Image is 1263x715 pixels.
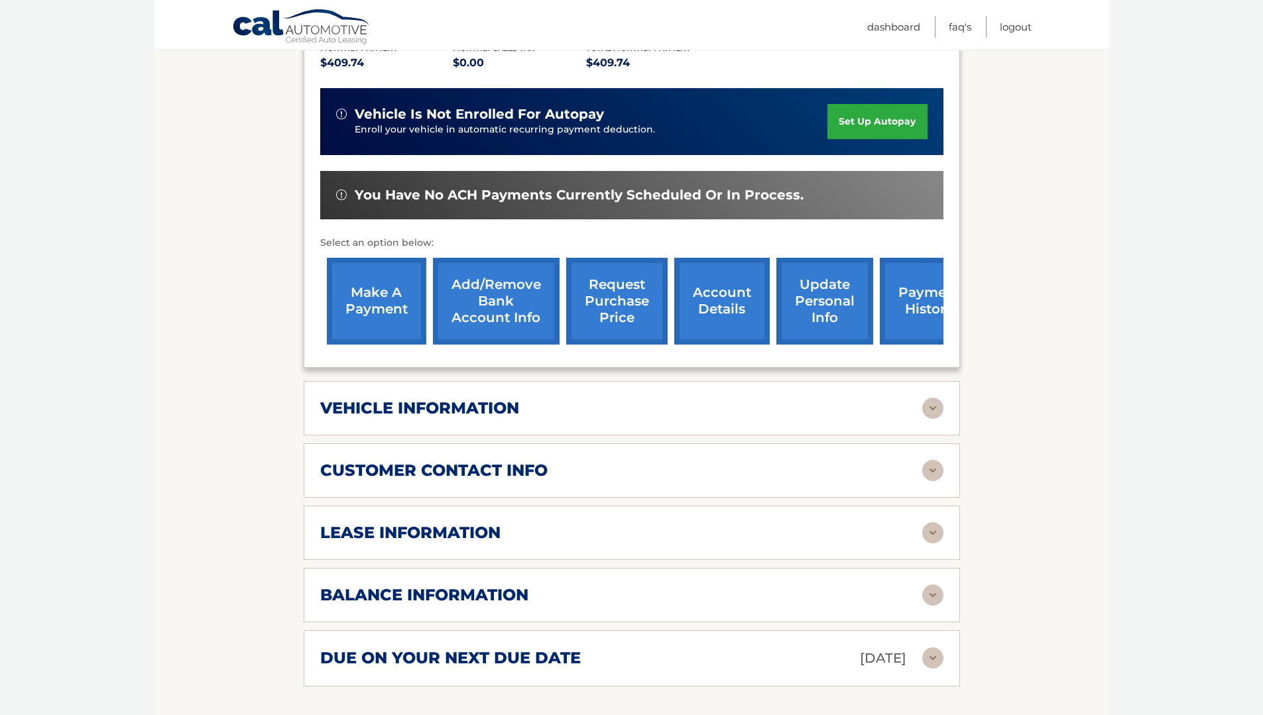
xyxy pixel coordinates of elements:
[674,258,770,345] a: account details
[320,54,453,72] p: $409.74
[860,647,906,670] p: [DATE]
[320,461,548,480] h2: customer contact info
[949,16,971,38] a: FAQ's
[327,258,426,345] a: make a payment
[336,109,347,119] img: alert-white.svg
[320,648,581,668] h2: due on your next due date
[922,460,943,481] img: accordion-rest.svg
[880,258,979,345] a: payment history
[355,106,604,123] span: vehicle is not enrolled for autopay
[586,54,719,72] p: $409.74
[922,647,943,669] img: accordion-rest.svg
[566,258,668,345] a: request purchase price
[355,187,804,203] span: You have no ACH payments currently scheduled or in process.
[453,54,586,72] p: $0.00
[320,585,528,605] h2: balance information
[922,398,943,419] img: accordion-rest.svg
[232,9,371,47] a: Cal Automotive
[1000,16,1032,38] a: Logout
[922,584,943,606] img: accordion-rest.svg
[867,16,920,38] a: Dashboard
[827,104,927,139] a: set up autopay
[320,523,501,543] h2: lease information
[355,123,828,137] p: Enroll your vehicle in automatic recurring payment deduction.
[776,258,873,345] a: update personal info
[320,235,943,251] p: Select an option below:
[922,522,943,543] img: accordion-rest.svg
[433,258,560,345] a: Add/Remove bank account info
[320,398,519,418] h2: vehicle information
[336,190,347,200] img: alert-white.svg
